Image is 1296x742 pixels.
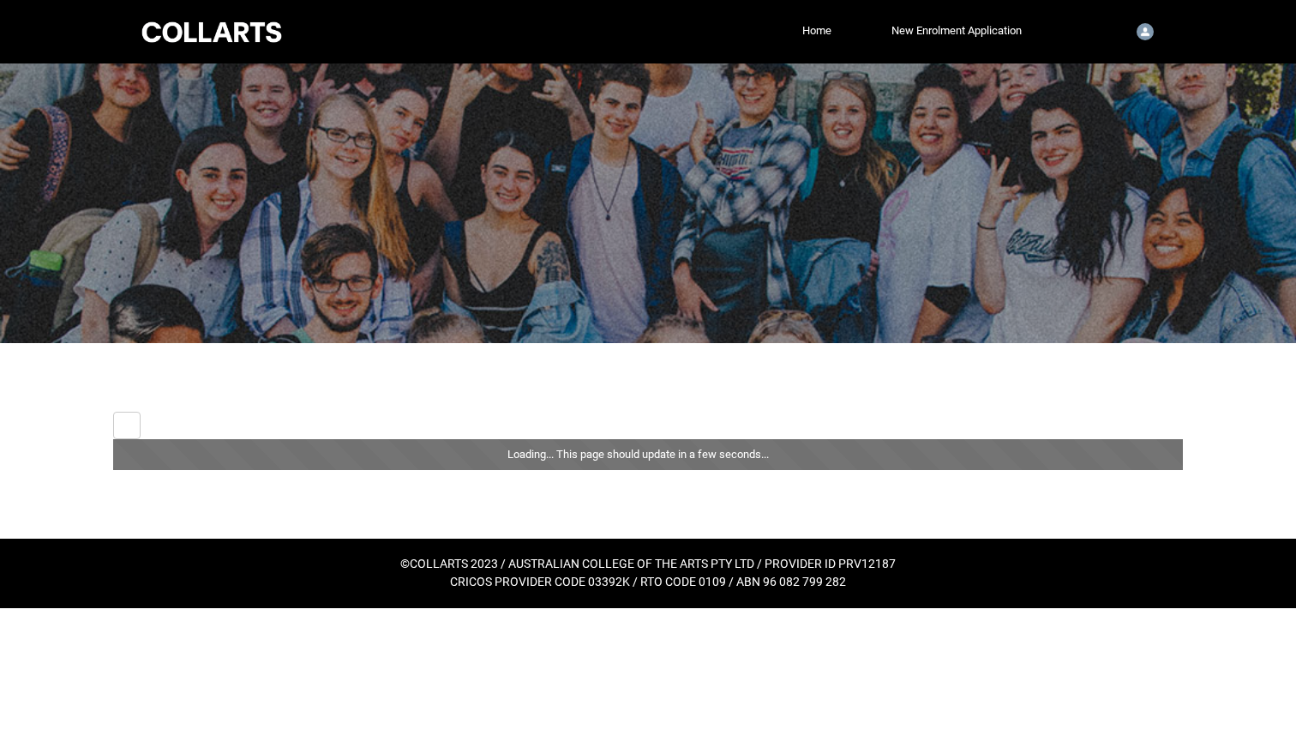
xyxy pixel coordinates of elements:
img: Student.mnavarr.20252118 [1137,23,1154,40]
div: Loading... This page should update in a few seconds... [113,439,1183,470]
button: Back [113,412,141,439]
button: User Profile Student.mnavarr.20252118 [1132,16,1158,44]
a: Home [798,18,836,44]
a: New Enrolment Application [887,18,1026,44]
